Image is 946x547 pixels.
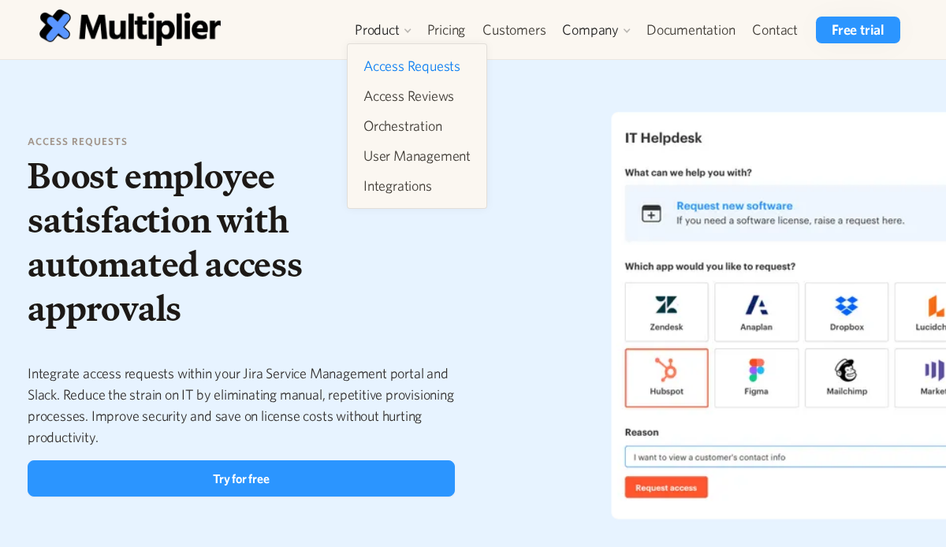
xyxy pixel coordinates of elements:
a: Contact [743,17,806,43]
div: Product [355,20,400,39]
a: Customers [474,17,554,43]
nav: Product [347,43,487,209]
div: Company [562,20,619,39]
h6: access requests [28,134,455,150]
h1: Boost employee satisfaction with automated access approvals [28,154,455,331]
a: Access Reviews [357,82,477,110]
a: Pricing [419,17,475,43]
a: Documentation [638,17,743,43]
a: Free trial [816,17,900,43]
a: Integrations [357,172,477,200]
p: Integrate access requests within your Jira Service Management portal and Slack. Reduce the strain... [28,363,455,448]
a: Access Requests [357,52,477,80]
a: User Management [357,142,477,170]
a: Orchestration [357,112,477,140]
a: Try for free [28,460,455,497]
div: Product [347,17,419,43]
div: Company [554,17,638,43]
